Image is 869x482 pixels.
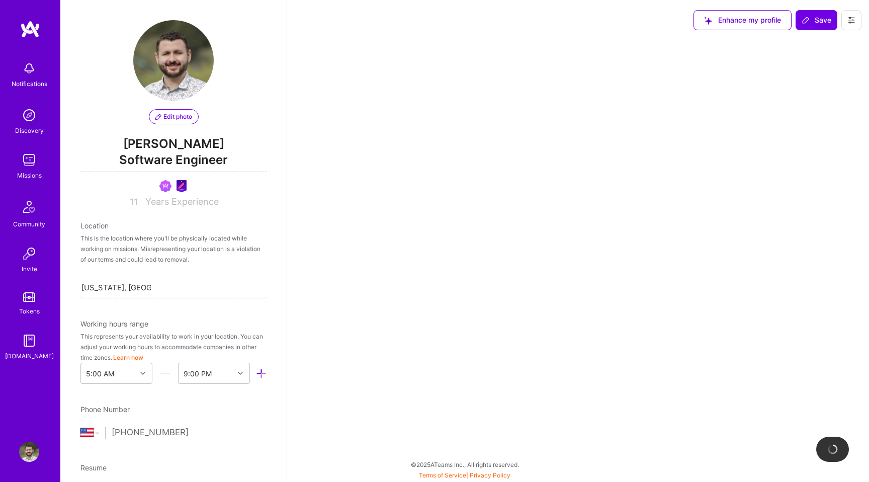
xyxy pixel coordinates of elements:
[155,114,161,120] i: icon PencilPurple
[17,170,42,181] div: Missions
[238,371,243,376] i: icon Chevron
[80,220,267,231] div: Location
[802,15,831,25] span: Save
[19,244,39,264] img: Invite
[20,20,40,38] img: logo
[145,196,219,207] span: Years Experience
[5,351,54,361] div: [DOMAIN_NAME]
[470,471,510,479] a: Privacy Policy
[133,20,214,101] img: User Avatar
[19,306,40,316] div: Tokens
[159,180,171,192] img: Been on Mission
[704,15,781,25] span: Enhance my profile
[80,405,130,414] span: Phone Number
[129,196,141,208] input: XX
[176,180,188,192] img: Product Design Guild
[419,471,510,479] span: |
[184,368,212,379] div: 9:00 PM
[160,368,170,379] i: icon HorizontalInLineDivider
[80,463,107,472] span: Resume
[704,17,712,25] i: icon SuggestedTeams
[80,331,267,363] div: This represents your availability to work in your location. You can adjust your working hours to ...
[419,471,466,479] a: Terms of Service
[80,151,267,172] span: Software Engineer
[693,10,792,30] button: Enhance my profile
[17,195,41,219] img: Community
[19,442,39,462] img: User Avatar
[112,418,267,447] input: +1 (000) 000-0000
[80,136,267,151] span: [PERSON_NAME]
[155,112,192,121] span: Edit photo
[80,233,267,265] div: This is the location where you'll be physically located while working on missions. Misrepresentin...
[60,452,869,477] div: © 2025 ATeams Inc., All rights reserved.
[19,105,39,125] img: discovery
[826,442,840,456] img: loading
[15,125,44,136] div: Discovery
[22,264,37,274] div: Invite
[113,352,143,363] button: Learn how
[12,78,47,89] div: Notifications
[19,58,39,78] img: bell
[80,319,148,328] span: Working hours range
[140,371,145,376] i: icon Chevron
[23,292,35,302] img: tokens
[17,442,42,462] a: User Avatar
[86,368,114,379] div: 5:00 AM
[13,219,45,229] div: Community
[19,150,39,170] img: teamwork
[796,10,837,30] button: Save
[19,331,39,351] img: guide book
[149,109,199,124] button: Edit photo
